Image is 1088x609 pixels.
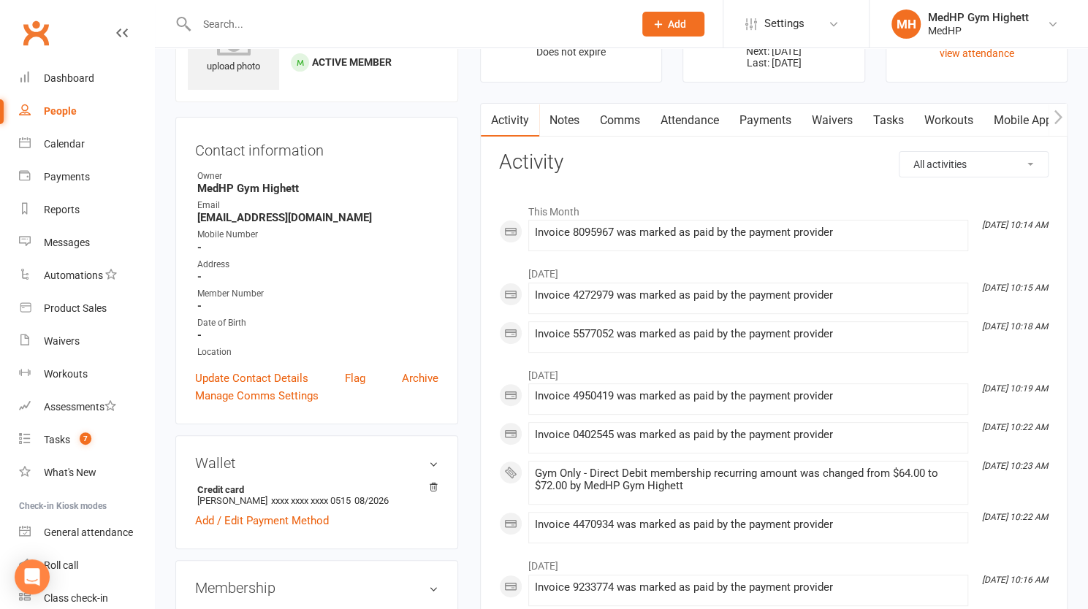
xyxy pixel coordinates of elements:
li: This Month [499,196,1049,220]
div: Roll call [44,559,78,571]
div: Mobile Number [197,228,438,242]
div: Invoice 4950419 was marked as paid by the payment provider [535,390,962,402]
div: General attendance [44,526,133,538]
a: Dashboard [19,62,154,95]
div: Member Number [197,287,438,301]
div: Address [197,258,438,272]
a: view attendance [939,47,1013,59]
a: Payments [729,104,802,137]
li: [PERSON_NAME] [195,482,438,508]
div: What's New [44,467,96,478]
a: Assessments [19,391,154,424]
div: Class check-in [44,592,108,604]
i: [DATE] 10:22 AM [982,422,1048,432]
a: Update Contact Details [195,369,308,387]
div: People [44,105,77,117]
a: Notes [539,104,590,137]
a: Roll call [19,549,154,582]
div: Email [197,199,438,212]
a: Messages [19,226,154,259]
div: Invoice 9233774 was marked as paid by the payment provider [535,581,962,594]
i: [DATE] 10:16 AM [982,575,1048,585]
a: Reports [19,194,154,226]
input: Search... [192,14,623,34]
p: Next: [DATE] Last: [DATE] [696,45,851,69]
span: Settings [764,7,804,40]
div: Product Sales [44,302,107,314]
a: Activity [481,104,539,137]
h3: Wallet [195,455,438,471]
i: [DATE] 10:22 AM [982,512,1048,522]
a: Workouts [19,358,154,391]
div: Invoice 4470934 was marked as paid by the payment provider [535,518,962,531]
i: [DATE] 10:14 AM [982,220,1048,230]
i: [DATE] 10:15 AM [982,283,1048,293]
a: Workouts [914,104,984,137]
a: Flag [345,369,365,387]
span: Does not expire [536,46,606,58]
a: Automations [19,259,154,292]
strong: MedHP Gym Highett [197,182,438,195]
a: Manage Comms Settings [195,387,319,405]
div: Invoice 0402545 was marked as paid by the payment provider [535,429,962,441]
a: Payments [19,161,154,194]
strong: - [197,299,438,313]
i: [DATE] 10:18 AM [982,321,1048,332]
a: Tasks [863,104,914,137]
div: Invoice 5577052 was marked as paid by the payment provider [535,328,962,340]
strong: - [197,329,438,342]
div: MedHP Gym Highett [928,11,1029,24]
div: MH [891,9,921,39]
a: Mobile App [984,104,1062,137]
li: [DATE] [499,360,1049,383]
strong: [EMAIL_ADDRESS][DOMAIN_NAME] [197,211,438,224]
a: What's New [19,456,154,489]
div: Payments [44,171,90,183]
div: Invoice 8095967 was marked as paid by the payment provider [535,226,962,239]
a: General attendance kiosk mode [19,516,154,549]
div: Reports [44,204,80,215]
strong: - [197,241,438,254]
i: [DATE] 10:19 AM [982,383,1048,394]
a: Waivers [19,325,154,358]
h3: Contact information [195,137,438,158]
span: 7 [80,432,91,445]
div: Gym Only - Direct Debit membership recurring amount was changed from $64.00 to $72.00 by MedHP Gy... [535,467,962,492]
div: Invoice 4272979 was marked as paid by the payment provider [535,289,962,302]
a: Add / Edit Payment Method [195,512,329,529]
span: Add [668,18,686,30]
a: Attendance [650,104,729,137]
div: MedHP [928,24,1029,37]
div: Owner [197,169,438,183]
a: Product Sales [19,292,154,325]
a: People [19,95,154,128]
div: Open Intercom Messenger [15,559,50,594]
h3: Activity [499,151,1049,174]
h3: Membership [195,580,438,596]
a: Calendar [19,128,154,161]
span: xxxx xxxx xxxx 0515 [271,495,351,506]
i: [DATE] 10:23 AM [982,461,1048,471]
div: Dashboard [44,72,94,84]
a: Tasks 7 [19,424,154,456]
strong: Credit card [197,484,431,495]
div: Workouts [44,368,88,380]
a: Clubworx [18,15,54,51]
div: Tasks [44,434,70,445]
span: Active member [312,56,392,68]
span: 08/2026 [354,495,389,506]
div: Location [197,345,438,359]
div: Automations [44,269,103,281]
a: Archive [402,369,438,387]
div: upload photo [188,26,279,74]
strong: - [197,270,438,283]
div: Date of Birth [197,316,438,330]
a: Waivers [802,104,863,137]
button: Add [642,12,704,37]
li: [DATE] [499,258,1049,282]
div: Assessments [44,401,116,413]
div: Waivers [44,335,80,347]
li: [DATE] [499,551,1049,574]
div: Calendar [44,138,85,150]
a: Comms [590,104,650,137]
